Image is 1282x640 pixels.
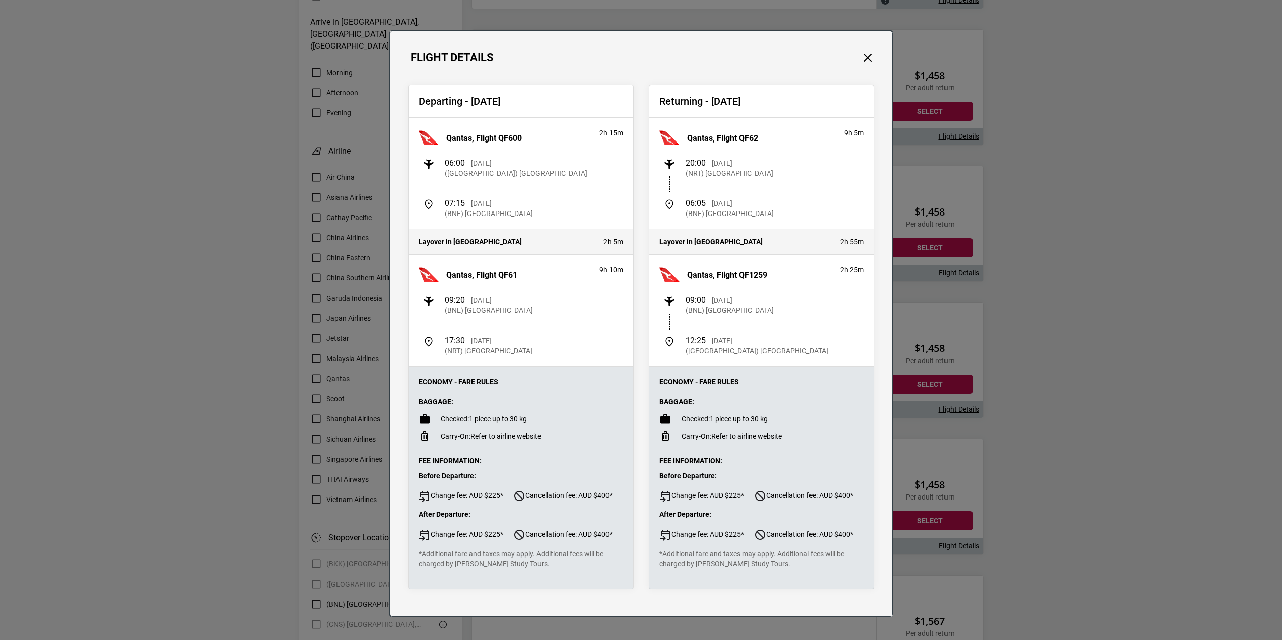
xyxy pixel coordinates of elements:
[419,238,593,246] h4: Layover in [GEOGRAPHIC_DATA]
[445,295,465,305] span: 09:20
[599,128,623,138] p: 2h 15m
[712,295,732,305] p: [DATE]
[441,415,469,423] span: Checked:
[411,51,494,64] h1: Flight Details
[419,490,503,502] span: Change fee: AUD $225*
[844,128,864,138] p: 9h 5m
[419,529,503,541] span: Change fee: AUD $225*
[441,432,470,440] span: Carry-On:
[659,510,711,518] strong: After Departure:
[446,270,517,280] h3: Qantas, Flight QF61
[513,529,613,541] span: Cancellation fee: AUD $400*
[445,158,465,168] span: 06:00
[471,158,492,168] p: [DATE]
[446,133,522,143] h3: Qantas, Flight QF600
[687,270,767,280] h3: Qantas, Flight QF1259
[419,398,453,406] strong: Baggage:
[682,415,710,423] span: Checked:
[686,295,706,305] span: 09:00
[686,346,828,356] p: ([GEOGRAPHIC_DATA]) [GEOGRAPHIC_DATA]
[599,265,623,275] p: 9h 10m
[419,265,439,285] img: Qantas
[419,95,623,107] h2: Departing - [DATE]
[712,198,732,208] p: [DATE]
[419,472,476,480] strong: Before Departure:
[471,295,492,305] p: [DATE]
[471,336,492,346] p: [DATE]
[445,305,533,315] p: (BNE) [GEOGRAPHIC_DATA]
[712,336,732,346] p: [DATE]
[712,158,732,168] p: [DATE]
[441,414,527,424] p: 1 piece up to 30 kg
[840,237,864,247] p: 2h 55m
[686,198,706,208] span: 06:05
[687,133,758,143] h3: Qantas, Flight QF62
[659,238,830,246] h4: Layover in [GEOGRAPHIC_DATA]
[754,529,853,541] span: Cancellation fee: AUD $400*
[659,377,864,387] p: Economy - Fare Rules
[682,432,711,440] span: Carry-On:
[471,198,492,208] p: [DATE]
[659,529,744,541] span: Change fee: AUD $225*
[682,414,768,424] p: 1 piece up to 30 kg
[513,490,613,502] span: Cancellation fee: AUD $400*
[686,158,706,168] span: 20:00
[445,208,533,219] p: (BNE) [GEOGRAPHIC_DATA]
[659,549,864,569] p: *Additional fare and taxes may apply. Additional fees will be charged by [PERSON_NAME] Study Tours.
[659,490,744,502] span: Change fee: AUD $225*
[659,472,717,480] strong: Before Departure:
[441,431,541,441] p: Refer to airline website
[686,168,773,178] p: (NRT) [GEOGRAPHIC_DATA]
[603,237,623,247] p: 2h 5m
[445,168,587,178] p: ([GEOGRAPHIC_DATA]) [GEOGRAPHIC_DATA]
[682,431,782,441] p: Refer to airline website
[840,265,864,275] p: 2h 25m
[419,377,623,387] p: Economy - Fare Rules
[686,336,706,345] span: 12:25
[659,398,694,406] strong: Baggage:
[419,549,623,569] p: *Additional fare and taxes may apply. Additional fees will be charged by [PERSON_NAME] Study Tours.
[659,265,680,285] img: Qantas
[659,457,722,465] strong: Fee Information:
[686,305,774,315] p: (BNE) [GEOGRAPHIC_DATA]
[419,510,470,518] strong: After Departure:
[861,51,874,64] button: Close
[419,457,482,465] strong: Fee Information:
[659,128,680,148] img: Qantas
[445,346,532,356] p: (NRT) [GEOGRAPHIC_DATA]
[445,336,465,345] span: 17:30
[686,208,774,219] p: (BNE) [GEOGRAPHIC_DATA]
[659,95,864,107] h2: Returning - [DATE]
[419,128,439,148] img: Qantas
[754,490,853,502] span: Cancellation fee: AUD $400*
[445,198,465,208] span: 07:15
